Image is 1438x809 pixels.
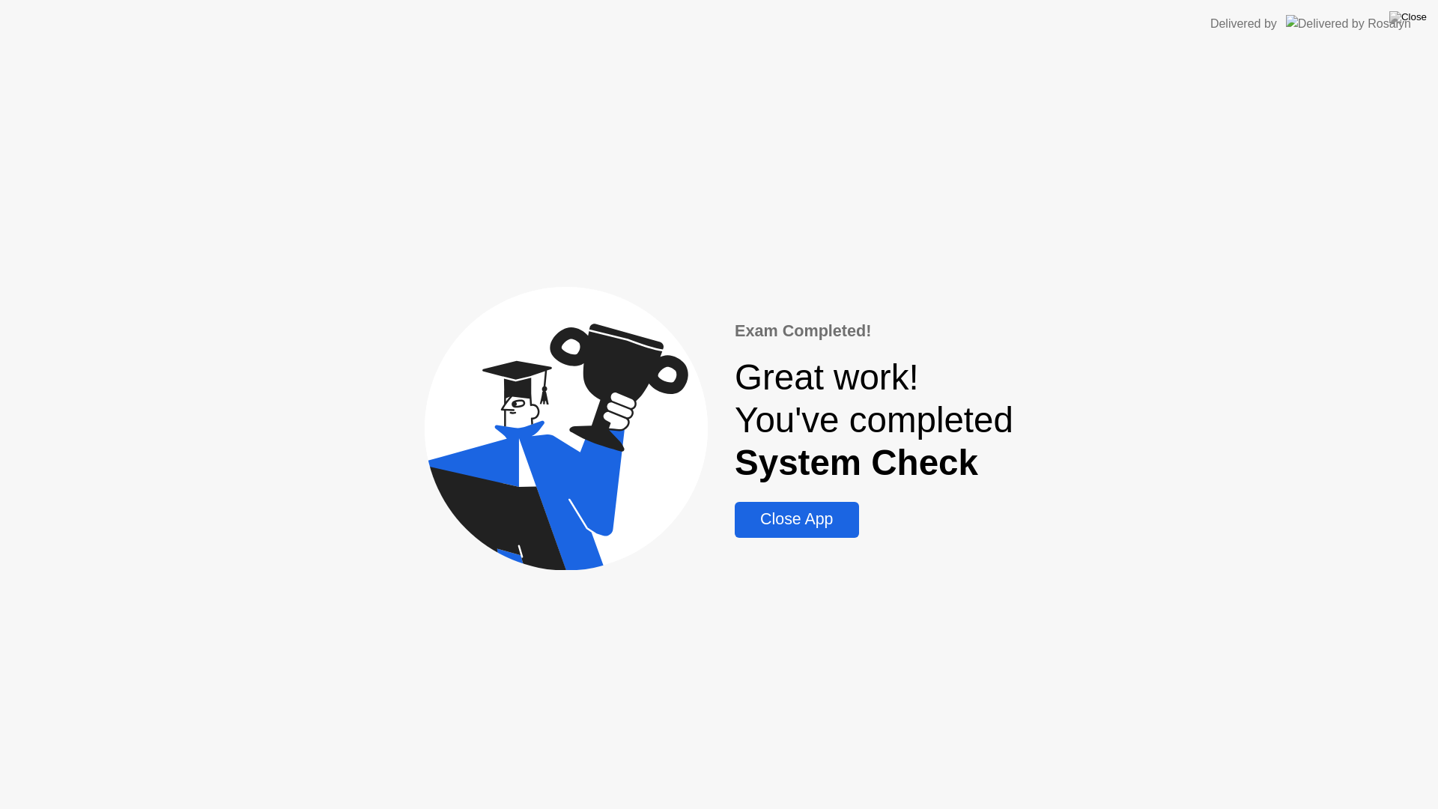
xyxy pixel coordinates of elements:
[735,356,1013,484] div: Great work! You've completed
[739,510,854,529] div: Close App
[735,319,1013,343] div: Exam Completed!
[735,443,978,482] b: System Check
[1389,11,1427,23] img: Close
[1286,15,1411,32] img: Delivered by Rosalyn
[735,502,858,538] button: Close App
[1210,15,1277,33] div: Delivered by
